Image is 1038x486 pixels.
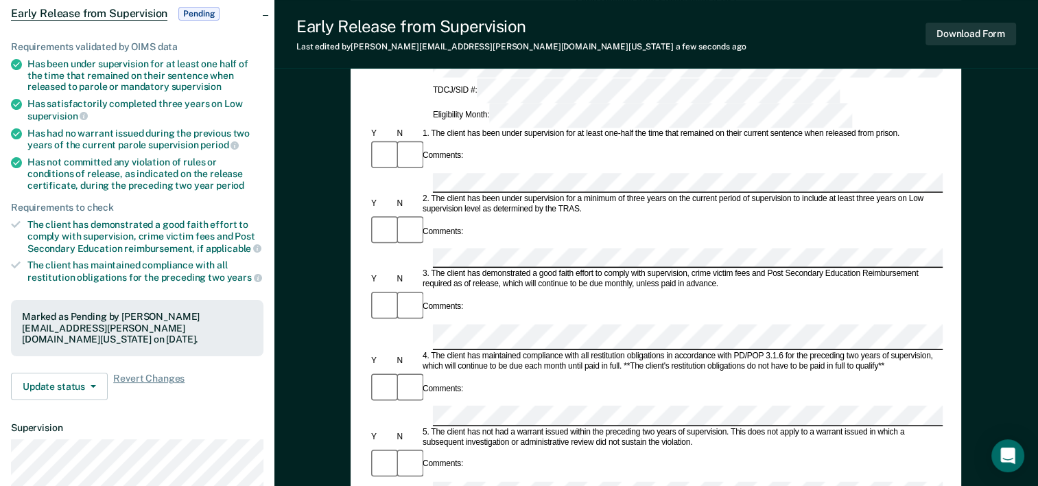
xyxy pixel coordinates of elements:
[369,129,394,139] div: Y
[11,41,263,53] div: Requirements validated by OIMS data
[395,356,421,367] div: N
[421,194,943,214] div: 2. The client has been under supervision for a minimum of three years on the current period of su...
[27,98,263,121] div: Has satisfactorily completed three years on Low
[369,275,394,285] div: Y
[395,432,421,442] div: N
[369,356,394,367] div: Y
[200,139,239,150] span: period
[676,42,746,51] span: a few seconds ago
[27,111,88,121] span: supervision
[27,128,263,151] div: Has had no warrant issued during the previous two years of the current parole supervision
[421,427,943,448] div: 5. The client has not had a warrant issued within the preceding two years of supervision. This do...
[27,259,263,283] div: The client has maintained compliance with all restitution obligations for the preceding two
[925,23,1016,45] button: Download Form
[395,129,421,139] div: N
[421,129,943,139] div: 1. The client has been under supervision for at least one-half the time that remained on their cu...
[11,373,108,400] button: Update status
[27,157,263,191] div: Has not committed any violation of rules or conditions of release, as indicated on the release ce...
[395,199,421,209] div: N
[431,78,842,103] div: TDCJ/SID #:
[991,439,1024,472] div: Open Intercom Messenger
[296,16,746,36] div: Early Release from Supervision
[206,243,261,254] span: applicable
[421,151,465,161] div: Comments:
[421,227,465,237] div: Comments:
[296,42,746,51] div: Last edited by [PERSON_NAME][EMAIL_ADDRESS][PERSON_NAME][DOMAIN_NAME][US_STATE]
[421,351,943,372] div: 4. The client has maintained compliance with all restitution obligations in accordance with PD/PO...
[11,202,263,213] div: Requirements to check
[113,373,185,400] span: Revert Changes
[369,432,394,442] div: Y
[369,199,394,209] div: Y
[216,180,244,191] span: period
[421,384,465,394] div: Comments:
[27,58,263,93] div: Has been under supervision for at least one half of the time that remained on their sentence when...
[11,7,167,21] span: Early Release from Supervision
[172,81,222,92] span: supervision
[11,422,263,434] dt: Supervision
[178,7,220,21] span: Pending
[27,219,263,254] div: The client has demonstrated a good faith effort to comply with supervision, crime victim fees and...
[421,302,465,312] div: Comments:
[227,272,262,283] span: years
[431,103,854,128] div: Eligibility Month:
[395,275,421,285] div: N
[421,459,465,470] div: Comments:
[22,311,252,345] div: Marked as Pending by [PERSON_NAME][EMAIL_ADDRESS][PERSON_NAME][DOMAIN_NAME][US_STATE] on [DATE].
[421,269,943,290] div: 3. The client has demonstrated a good faith effort to comply with supervision, crime victim fees ...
